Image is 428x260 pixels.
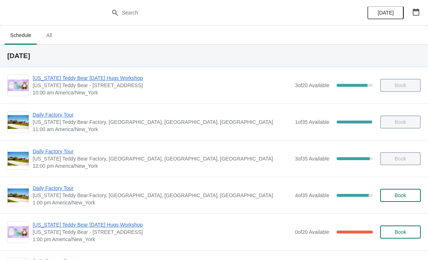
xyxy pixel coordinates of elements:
span: 12:00 pm America/New_York [33,162,291,170]
span: 3 of 20 Available [295,82,329,88]
span: [US_STATE] Teddy Bear Factory, [GEOGRAPHIC_DATA], [GEOGRAPHIC_DATA], [GEOGRAPHIC_DATA] [33,155,291,162]
span: 4 of 35 Available [295,192,329,198]
img: Daily Factory Tour | Vermont Teddy Bear Factory, Shelburne Road, Shelburne, VT, USA | 12:00 pm Am... [8,152,29,166]
span: Book [395,229,406,235]
h2: [DATE] [7,52,421,60]
span: [US_STATE] Teddy Bear [DATE] Hugs Workshop [33,74,291,82]
span: Schedule [4,29,37,42]
span: 1:00 pm America/New_York [33,199,291,206]
img: Vermont Teddy Bear Halloween Hugs Workshop | Vermont Teddy Bear - 6655 Shelburne Rd, Shelburne VT... [8,80,29,92]
span: [DATE] [378,10,394,16]
span: 3 of 35 Available [295,156,329,162]
img: Vermont Teddy Bear Halloween Hugs Workshop | Vermont Teddy Bear - 6655 Shelburne Rd, Shelburne VT... [8,226,29,238]
span: 11:00 am America/New_York [33,126,291,133]
span: 1 of 35 Available [295,119,329,125]
input: Search [122,6,321,19]
button: [DATE] [367,6,404,19]
button: Book [380,226,421,239]
span: 1:00 pm America/New_York [33,236,291,243]
span: Daily Factory Tour [33,111,291,118]
span: Daily Factory Tour [33,184,291,192]
span: [US_STATE] Teddy Bear [DATE] Hugs Workshop [33,221,291,228]
span: Book [395,192,406,198]
span: [US_STATE] Teddy Bear Factory, [GEOGRAPHIC_DATA], [GEOGRAPHIC_DATA], [GEOGRAPHIC_DATA] [33,192,291,199]
span: Daily Factory Tour [33,148,291,155]
span: [US_STATE] Teddy Bear - [STREET_ADDRESS] [33,228,291,236]
span: [US_STATE] Teddy Bear - [STREET_ADDRESS] [33,82,291,89]
button: Book [380,189,421,202]
img: Daily Factory Tour | Vermont Teddy Bear Factory, Shelburne Road, Shelburne, VT, USA | 1:00 pm Ame... [8,188,29,203]
span: 10:00 am America/New_York [33,89,291,96]
img: Daily Factory Tour | Vermont Teddy Bear Factory, Shelburne Road, Shelburne, VT, USA | 11:00 am Am... [8,115,29,129]
span: 0 of 20 Available [295,229,329,235]
span: [US_STATE] Teddy Bear Factory, [GEOGRAPHIC_DATA], [GEOGRAPHIC_DATA], [GEOGRAPHIC_DATA] [33,118,291,126]
span: All [40,29,58,42]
